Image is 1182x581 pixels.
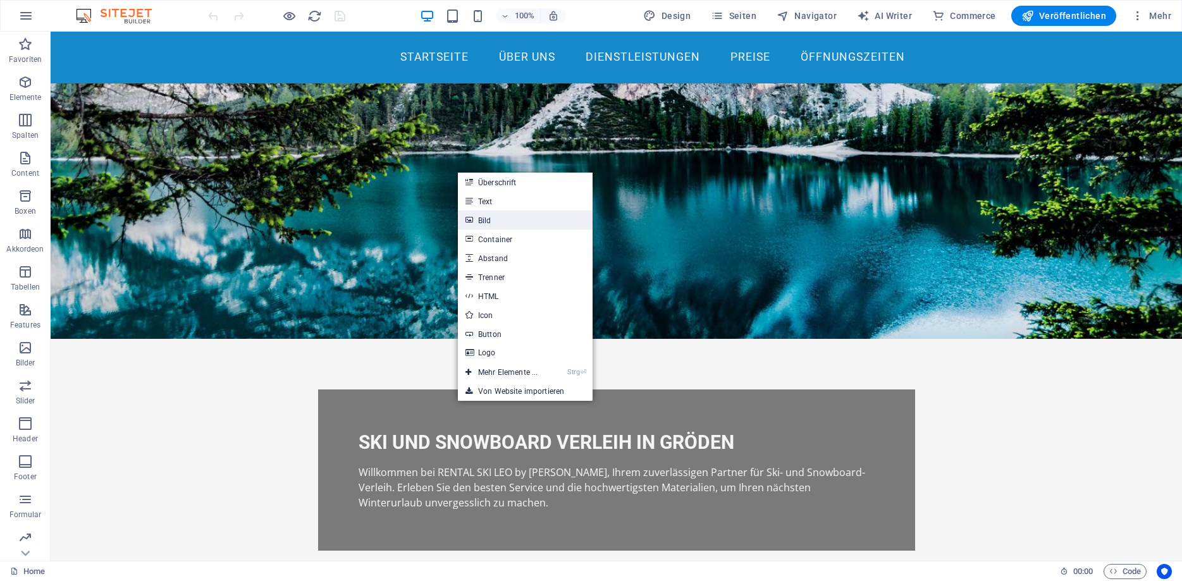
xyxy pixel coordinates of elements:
p: Tabellen [11,282,40,292]
i: Seite neu laden [307,9,322,23]
span: Commerce [932,9,996,22]
a: Strg⏎Mehr Elemente ... [458,363,545,382]
span: Veröffentlichen [1021,9,1106,22]
p: Bilder [16,358,35,368]
p: Content [11,168,39,178]
button: Veröffentlichen [1011,6,1116,26]
p: Features [10,320,40,330]
a: Text [458,192,593,211]
span: AI Writer [857,9,912,22]
button: reload [307,8,322,23]
button: Seiten [706,6,761,26]
a: Überschrift [458,173,593,192]
button: Commerce [927,6,1001,26]
span: Seiten [711,9,756,22]
button: Design [638,6,696,26]
p: Spalten [12,130,39,140]
img: Editor Logo [73,8,168,23]
p: Formular [9,510,42,520]
a: Von Website importieren [458,382,593,401]
a: Trenner [458,267,593,286]
p: Favoriten [9,54,42,64]
button: AI Writer [852,6,917,26]
p: Header [13,434,38,444]
i: ⏎ [581,368,586,376]
p: Footer [14,472,37,482]
button: Usercentrics [1157,564,1172,579]
p: Elemente [9,92,42,102]
a: Icon [458,305,593,324]
a: Container [458,229,593,248]
a: Button [458,324,593,343]
div: Design (Strg+Alt+Y) [638,6,696,26]
a: Abstand [458,248,593,267]
span: Code [1109,564,1141,579]
p: Boxen [15,206,36,216]
a: Bild [458,211,593,229]
span: Mehr [1131,9,1171,22]
h6: 100% [515,8,535,23]
a: Klick, um Auswahl aufzuheben. Doppelklick öffnet Seitenverwaltung [10,564,45,579]
span: Design [643,9,691,22]
button: Code [1104,564,1147,579]
p: Slider [16,396,35,406]
span: 00 00 [1073,564,1093,579]
span: : [1082,566,1084,576]
button: Navigator [772,6,842,26]
a: Logo [458,343,593,362]
h6: Session-Zeit [1060,564,1093,579]
i: Bei Größenänderung Zoomstufe automatisch an das gewählte Gerät anpassen. [548,10,559,21]
i: Strg [567,368,579,376]
a: HTML [458,286,593,305]
span: Navigator [777,9,837,22]
button: Mehr [1126,6,1176,26]
button: 100% [496,8,541,23]
p: Akkordeon [6,244,44,254]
